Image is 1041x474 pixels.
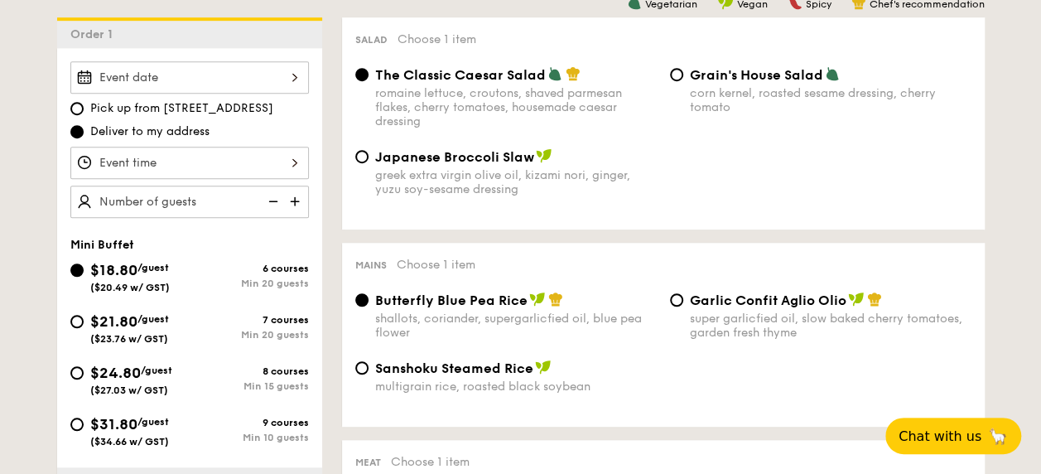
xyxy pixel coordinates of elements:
[90,261,137,279] span: $18.80
[70,238,134,252] span: Mini Buffet
[848,292,865,307] img: icon-vegan.f8ff3823.svg
[190,263,309,274] div: 6 courses
[397,258,475,272] span: Choose 1 item
[190,314,309,326] div: 7 courses
[375,86,657,128] div: romaine lettuce, croutons, shaved parmesan flakes, cherry tomatoes, housemade caesar dressing
[670,68,683,81] input: Grain's House Saladcorn kernel, roasted sesame dressing, cherry tomato
[190,417,309,428] div: 9 courses
[375,380,657,394] div: multigrain rice, roasted black soybean
[355,259,387,271] span: Mains
[375,312,657,340] div: shallots, coriander, supergarlicfied oil, blue pea flower
[190,380,309,392] div: Min 15 guests
[535,360,552,375] img: icon-vegan.f8ff3823.svg
[190,365,309,377] div: 8 courses
[548,292,563,307] img: icon-chef-hat.a58ddaea.svg
[375,149,534,165] span: Japanese Broccoli Slaw
[375,67,546,83] span: The Classic Caesar Salad
[825,66,840,81] img: icon-vegetarian.fe4039eb.svg
[355,34,388,46] span: Salad
[284,186,309,217] img: icon-add.58712e84.svg
[355,457,381,468] span: Meat
[536,148,552,163] img: icon-vegan.f8ff3823.svg
[70,315,84,328] input: $21.80/guest($23.76 w/ GST)7 coursesMin 20 guests
[90,415,137,433] span: $31.80
[190,432,309,443] div: Min 10 guests
[988,427,1008,446] span: 🦙
[690,312,971,340] div: super garlicfied oil, slow baked cherry tomatoes, garden fresh thyme
[529,292,546,307] img: icon-vegan.f8ff3823.svg
[547,66,562,81] img: icon-vegetarian.fe4039eb.svg
[70,186,309,218] input: Number of guests
[899,428,981,444] span: Chat with us
[141,365,172,376] span: /guest
[90,436,169,447] span: ($34.66 w/ GST)
[375,168,657,196] div: greek extra virgin olive oil, kizami nori, ginger, yuzu soy-sesame dressing
[137,416,169,428] span: /guest
[690,67,823,83] span: Grain's House Salad
[259,186,284,217] img: icon-reduce.1d2dbef1.svg
[190,329,309,341] div: Min 20 guests
[70,61,309,94] input: Event date
[355,293,369,307] input: Butterfly Blue Pea Riceshallots, coriander, supergarlicfied oil, blue pea flower
[90,312,137,331] span: $21.80
[391,455,470,469] span: Choose 1 item
[398,32,476,46] span: Choose 1 item
[885,418,1021,454] button: Chat with us🦙
[190,278,309,289] div: Min 20 guests
[90,333,168,345] span: ($23.76 w/ GST)
[70,27,119,41] span: Order 1
[90,123,210,140] span: Deliver to my address
[70,418,84,431] input: $31.80/guest($34.66 w/ GST)9 coursesMin 10 guests
[690,86,971,114] div: corn kernel, roasted sesame dressing, cherry tomato
[90,385,168,396] span: ($27.03 w/ GST)
[70,102,84,115] input: Pick up from [STREET_ADDRESS]
[70,264,84,277] input: $18.80/guest($20.49 w/ GST)6 coursesMin 20 guests
[90,364,141,382] span: $24.80
[70,366,84,380] input: $24.80/guest($27.03 w/ GST)8 coursesMin 15 guests
[137,262,169,273] span: /guest
[566,66,581,81] img: icon-chef-hat.a58ddaea.svg
[355,68,369,81] input: The Classic Caesar Saladromaine lettuce, croutons, shaved parmesan flakes, cherry tomatoes, house...
[70,125,84,138] input: Deliver to my address
[375,293,528,308] span: Butterfly Blue Pea Rice
[70,147,309,179] input: Event time
[90,282,170,293] span: ($20.49 w/ GST)
[670,293,683,307] input: Garlic Confit Aglio Oliosuper garlicfied oil, slow baked cherry tomatoes, garden fresh thyme
[375,360,533,376] span: Sanshoku Steamed Rice
[355,150,369,163] input: Japanese Broccoli Slawgreek extra virgin olive oil, kizami nori, ginger, yuzu soy-sesame dressing
[137,313,169,325] span: /guest
[690,293,846,308] span: Garlic Confit Aglio Olio
[90,100,273,117] span: Pick up from [STREET_ADDRESS]
[355,361,369,375] input: Sanshoku Steamed Ricemultigrain rice, roasted black soybean
[867,292,882,307] img: icon-chef-hat.a58ddaea.svg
